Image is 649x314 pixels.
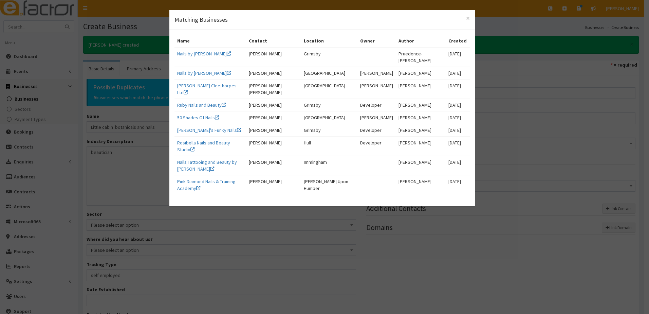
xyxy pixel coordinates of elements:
td: [DATE] [446,124,469,136]
a: Nails by [PERSON_NAME] [177,51,231,57]
th: Name [174,35,246,47]
a: [PERSON_NAME]'s Funky Nails [177,127,241,133]
th: Author [396,35,446,47]
td: Grimsby [301,99,358,111]
th: Created [446,35,469,47]
td: [DATE] [446,156,469,175]
td: [DATE] [446,136,469,156]
td: [PERSON_NAME] [246,111,301,124]
td: [PERSON_NAME] [396,124,446,136]
td: [PERSON_NAME] [396,79,446,99]
td: Immingham [301,156,358,175]
td: Pruedence-[PERSON_NAME] [396,47,446,67]
h4: Matching Businesses [174,15,470,24]
td: [GEOGRAPHIC_DATA] [301,67,358,79]
td: [PERSON_NAME] [246,67,301,79]
td: Grimsby [301,47,358,67]
td: [GEOGRAPHIC_DATA] [301,79,358,99]
a: Ruby Nails and Beauty [177,102,226,108]
td: [DATE] [446,47,469,67]
td: [PERSON_NAME] [246,124,301,136]
a: 50 Shades Of Nails [177,115,219,121]
td: [GEOGRAPHIC_DATA] [301,111,358,124]
td: [PERSON_NAME] [396,111,446,124]
td: [PERSON_NAME] [246,175,301,194]
a: Rosibella Nails and Beauty Studio [177,140,230,153]
td: [PERSON_NAME] [357,67,396,79]
button: Close [466,15,470,22]
td: [DATE] [446,175,469,194]
a: [PERSON_NAME] Cleethorpes Ltd [177,83,237,95]
td: [PERSON_NAME] [246,47,301,67]
th: Location [301,35,358,47]
td: [PERSON_NAME] [246,156,301,175]
td: [PERSON_NAME] Upon Humber [301,175,358,194]
th: Owner [357,35,396,47]
td: [PERSON_NAME] [396,156,446,175]
td: [PERSON_NAME] [396,67,446,79]
td: [DATE] [446,67,469,79]
a: Pink Diamond Nails & Training Academy [177,178,236,191]
td: Grimsby [301,124,358,136]
td: [DATE] [446,111,469,124]
td: [PERSON_NAME] [357,111,396,124]
th: Contact [246,35,301,47]
td: Developer [357,136,396,156]
td: [DATE] [446,79,469,99]
td: [DATE] [446,99,469,111]
td: [PERSON_NAME] [246,136,301,156]
td: [PERSON_NAME] [396,136,446,156]
td: [PERSON_NAME] [396,175,446,194]
span: × [466,14,470,23]
td: Developer [357,99,396,111]
a: Nails Tattooing and Beauty by [PERSON_NAME] [177,159,237,172]
td: Hull [301,136,358,156]
td: [PERSON_NAME] [PERSON_NAME] [246,79,301,99]
td: [PERSON_NAME] [246,99,301,111]
td: [PERSON_NAME] [396,99,446,111]
a: Nails by [PERSON_NAME] [177,70,231,76]
td: [PERSON_NAME] [357,79,396,99]
td: Developer [357,124,396,136]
